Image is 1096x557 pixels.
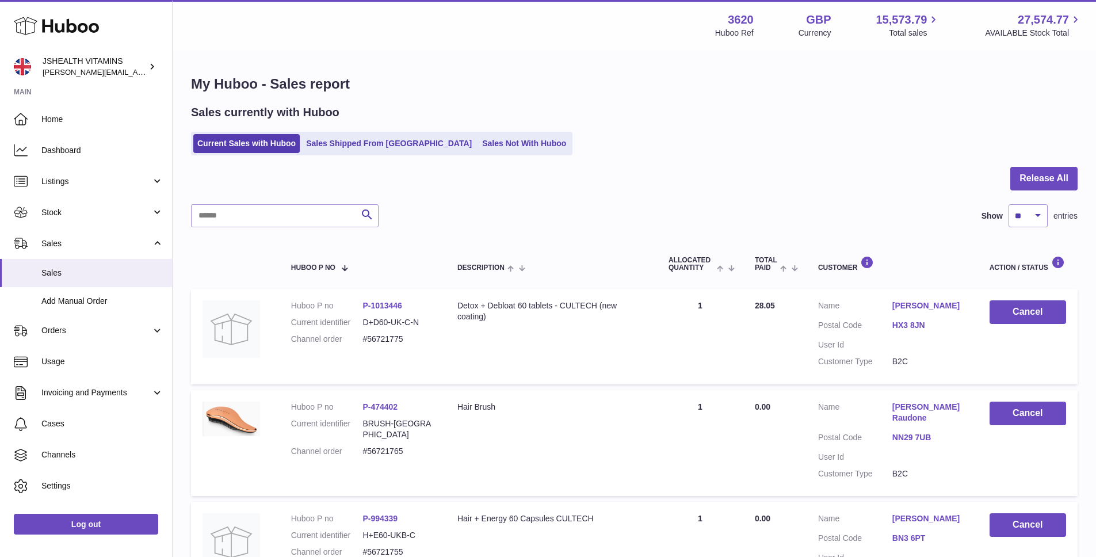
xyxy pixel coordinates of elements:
[203,402,260,437] img: 36201675073713.png
[203,300,260,358] img: no-photo.jpg
[818,300,892,314] dt: Name
[191,75,1078,93] h1: My Huboo - Sales report
[291,317,363,328] dt: Current identifier
[818,339,892,350] dt: User Id
[41,176,151,187] span: Listings
[876,12,927,28] span: 15,573.79
[755,402,770,411] span: 0.00
[41,296,163,307] span: Add Manual Order
[41,449,163,460] span: Channels
[291,513,363,524] dt: Huboo P no
[291,530,363,541] dt: Current identifier
[457,264,505,272] span: Description
[892,533,967,544] a: BN3 6PT
[818,356,892,367] dt: Customer Type
[1018,12,1069,28] span: 27,574.77
[362,402,398,411] a: P-474402
[14,514,158,535] a: Log out
[657,289,743,384] td: 1
[892,432,967,443] a: NN29 7UB
[457,513,646,524] div: Hair + Energy 60 Capsules CULTECH
[892,300,967,311] a: [PERSON_NAME]
[41,114,163,125] span: Home
[43,56,146,78] div: JSHEALTH VITAMINS
[362,334,434,345] dd: #56721775
[302,134,476,153] a: Sales Shipped From [GEOGRAPHIC_DATA]
[362,530,434,541] dd: H+E60-UKB-C
[669,257,714,272] span: ALLOCATED Quantity
[457,402,646,413] div: Hair Brush
[41,418,163,429] span: Cases
[715,28,754,39] div: Huboo Ref
[478,134,570,153] a: Sales Not With Huboo
[41,207,151,218] span: Stock
[818,452,892,463] dt: User Id
[990,256,1066,272] div: Action / Status
[806,12,831,28] strong: GBP
[41,145,163,156] span: Dashboard
[892,513,967,524] a: [PERSON_NAME]
[982,211,1003,222] label: Show
[990,300,1066,324] button: Cancel
[41,238,151,249] span: Sales
[291,334,363,345] dt: Channel order
[41,387,151,398] span: Invoicing and Payments
[818,432,892,446] dt: Postal Code
[876,12,940,39] a: 15,573.79 Total sales
[41,268,163,278] span: Sales
[818,513,892,527] dt: Name
[291,402,363,413] dt: Huboo P no
[990,402,1066,425] button: Cancel
[14,58,31,75] img: francesca@jshealthvitamins.com
[818,256,967,272] div: Customer
[193,134,300,153] a: Current Sales with Huboo
[892,356,967,367] dd: B2C
[892,402,967,424] a: [PERSON_NAME] Raudone
[889,28,940,39] span: Total sales
[755,514,770,523] span: 0.00
[291,446,363,457] dt: Channel order
[362,514,398,523] a: P-994339
[892,468,967,479] dd: B2C
[755,301,775,310] span: 28.05
[892,320,967,331] a: HX3 8JN
[362,418,434,440] dd: BRUSH-[GEOGRAPHIC_DATA]
[755,257,777,272] span: Total paid
[1053,211,1078,222] span: entries
[985,12,1082,39] a: 27,574.77 AVAILABLE Stock Total
[362,446,434,457] dd: #56721765
[43,67,231,77] span: [PERSON_NAME][EMAIL_ADDRESS][DOMAIN_NAME]
[799,28,831,39] div: Currency
[291,264,335,272] span: Huboo P no
[818,320,892,334] dt: Postal Code
[291,418,363,440] dt: Current identifier
[362,317,434,328] dd: D+D60-UK-C-N
[728,12,754,28] strong: 3620
[41,480,163,491] span: Settings
[657,390,743,496] td: 1
[985,28,1082,39] span: AVAILABLE Stock Total
[1010,167,1078,190] button: Release All
[41,325,151,336] span: Orders
[818,468,892,479] dt: Customer Type
[191,105,339,120] h2: Sales currently with Huboo
[362,301,402,310] a: P-1013446
[990,513,1066,537] button: Cancel
[818,402,892,426] dt: Name
[291,300,363,311] dt: Huboo P no
[41,356,163,367] span: Usage
[457,300,646,322] div: Detox + Debloat 60 tablets - CULTECH (new coating)
[818,533,892,547] dt: Postal Code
